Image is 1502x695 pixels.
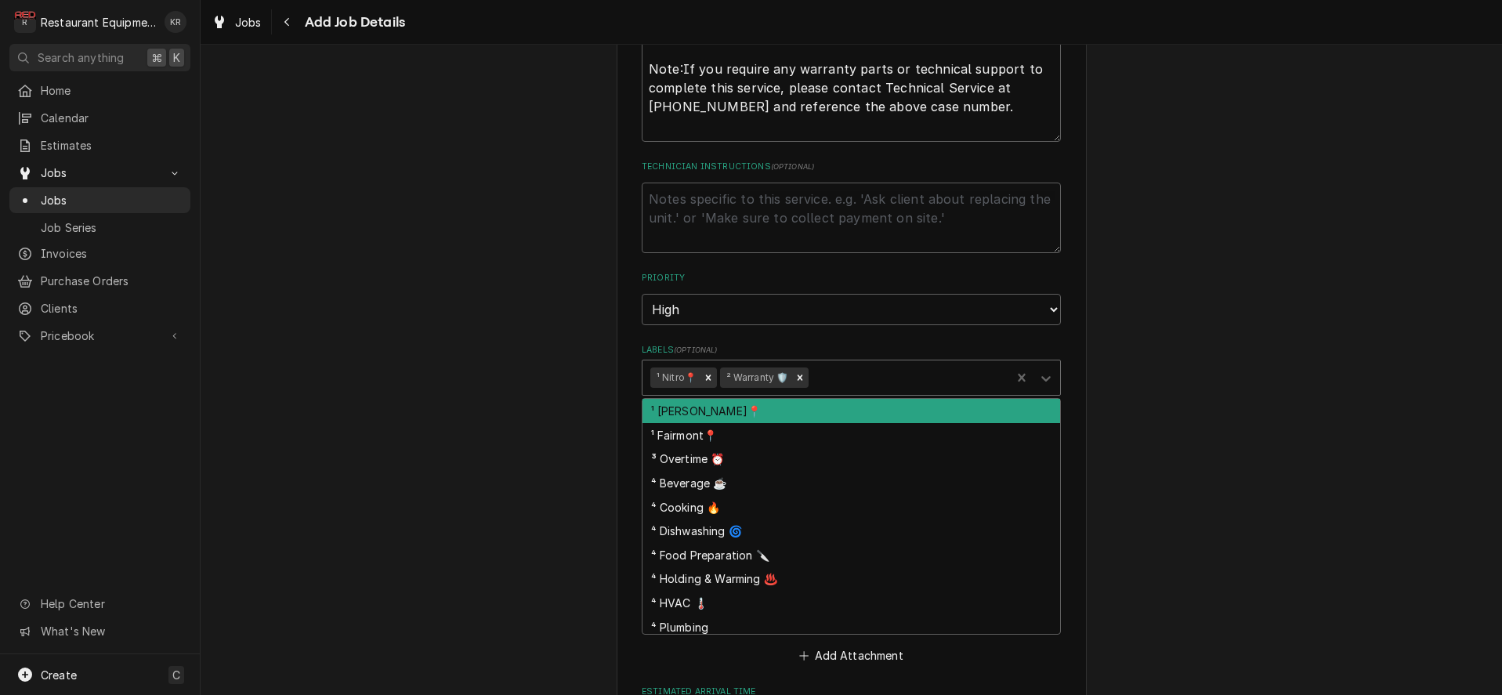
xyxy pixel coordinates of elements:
[41,623,181,639] span: What's New
[41,137,183,154] span: Estimates
[642,591,1060,615] div: ⁴ HVAC 🌡️
[9,78,190,103] a: Home
[41,192,183,208] span: Jobs
[165,11,186,33] div: KR
[300,12,405,33] span: Add Job Details
[9,44,190,71] button: Search anything⌘K
[41,14,156,31] div: Restaurant Equipment Diagnostics
[41,595,181,612] span: Help Center
[41,110,183,126] span: Calendar
[642,447,1060,471] div: ³ Overtime ⏰
[642,161,1061,173] label: Technician Instructions
[9,215,190,241] a: Job Series
[41,300,183,317] span: Clients
[650,367,700,388] div: ¹ Nitro📍
[797,645,907,667] button: Add Attachment
[14,11,36,33] div: Restaurant Equipment Diagnostics's Avatar
[9,323,190,349] a: Go to Pricebook
[9,268,190,294] a: Purchase Orders
[275,9,300,34] button: Navigate back
[9,295,190,321] a: Clients
[642,567,1060,592] div: ⁴ Holding & Warming ♨️
[235,14,262,31] span: Jobs
[674,346,718,354] span: ( optional )
[9,132,190,158] a: Estimates
[9,591,190,617] a: Go to Help Center
[642,272,1061,284] label: Priority
[172,667,180,683] span: C
[642,161,1061,252] div: Technician Instructions
[642,495,1060,519] div: ⁴ Cooking 🔥
[9,241,190,266] a: Invoices
[41,245,183,262] span: Invoices
[771,162,815,171] span: ( optional )
[642,543,1060,567] div: ⁴ Food Preparation 🔪
[38,49,124,66] span: Search anything
[9,160,190,186] a: Go to Jobs
[642,519,1060,543] div: ⁴ Dishwashing 🌀
[41,82,183,99] span: Home
[9,618,190,644] a: Go to What's New
[642,344,1061,395] div: Labels
[9,105,190,131] a: Calendar
[14,11,36,33] div: R
[642,471,1060,495] div: ⁴ Beverage ☕
[165,11,186,33] div: Kelli Robinette's Avatar
[642,272,1061,324] div: Priority
[9,187,190,213] a: Jobs
[151,49,162,66] span: ⌘
[642,399,1060,423] div: ¹ [PERSON_NAME]📍
[173,49,180,66] span: K
[642,344,1061,357] label: Labels
[41,668,77,682] span: Create
[791,367,809,388] div: Remove ² Warranty 🛡️
[41,328,159,344] span: Pricebook
[700,367,717,388] div: Remove ¹ Nitro📍
[41,219,183,236] span: Job Series
[41,273,183,289] span: Purchase Orders
[642,615,1061,667] div: Attachments
[41,165,159,181] span: Jobs
[642,615,1060,639] div: ⁴ Plumbing
[720,367,792,388] div: ² Warranty 🛡️
[642,423,1060,447] div: ¹ Fairmont📍
[205,9,268,35] a: Jobs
